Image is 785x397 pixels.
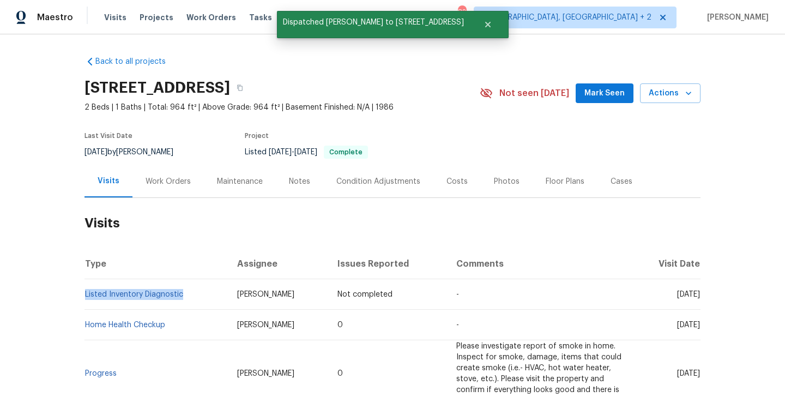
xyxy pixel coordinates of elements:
div: Notes [289,176,310,187]
span: Not completed [337,291,392,298]
a: Listed Inventory Diagnostic [85,291,183,298]
div: Condition Adjustments [336,176,420,187]
span: [DATE] [294,148,317,156]
div: Cases [611,176,632,187]
span: [PERSON_NAME] [237,321,294,329]
span: [DATE] [84,148,107,156]
div: Costs [446,176,468,187]
span: - [456,291,459,298]
div: Photos [494,176,520,187]
th: Comments [448,249,632,279]
a: Back to all projects [84,56,189,67]
span: Tasks [249,14,272,21]
th: Visit Date [632,249,701,279]
div: by [PERSON_NAME] [84,146,186,159]
span: Projects [140,12,173,23]
th: Type [84,249,228,279]
span: Maestro [37,12,73,23]
button: Close [470,14,506,35]
div: Floor Plans [546,176,584,187]
span: Visits [104,12,126,23]
span: [PERSON_NAME] [237,291,294,298]
span: [DATE] [677,370,700,377]
button: Mark Seen [576,83,633,104]
span: - [456,321,459,329]
th: Assignee [228,249,329,279]
h2: Visits [84,198,701,249]
div: 82 [458,7,466,17]
span: Mark Seen [584,87,625,100]
span: 0 [337,370,343,377]
div: Visits [98,176,119,187]
span: Not seen [DATE] [499,88,569,99]
button: Copy Address [230,78,250,98]
th: Issues Reported [329,249,448,279]
span: 2 Beds | 1 Baths | Total: 964 ft² | Above Grade: 964 ft² | Basement Finished: N/A | 1986 [84,102,480,113]
span: [DATE] [269,148,292,156]
span: Last Visit Date [84,133,132,139]
a: Home Health Checkup [85,321,165,329]
span: - [269,148,317,156]
span: 0 [337,321,343,329]
span: [PERSON_NAME] [237,370,294,377]
div: Work Orders [146,176,191,187]
span: [DATE] [677,291,700,298]
a: Progress [85,370,117,377]
h2: [STREET_ADDRESS] [84,82,230,93]
span: Listed [245,148,368,156]
span: [DATE] [677,321,700,329]
span: Actions [649,87,692,100]
div: Maintenance [217,176,263,187]
span: Dispatched [PERSON_NAME] to [STREET_ADDRESS] [277,11,470,34]
span: [PERSON_NAME] [703,12,769,23]
span: [GEOGRAPHIC_DATA], [GEOGRAPHIC_DATA] + 2 [483,12,651,23]
span: Work Orders [186,12,236,23]
span: Project [245,133,269,139]
button: Actions [640,83,701,104]
span: Complete [325,149,367,155]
